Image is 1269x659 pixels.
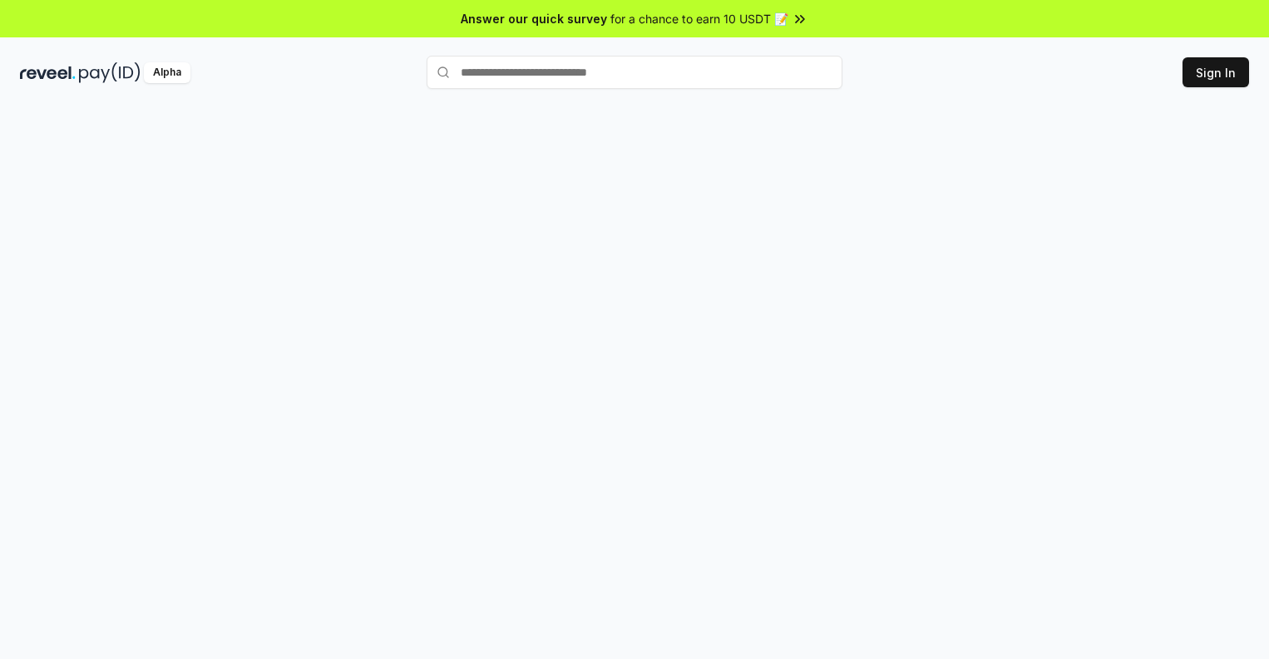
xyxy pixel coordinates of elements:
[20,62,76,83] img: reveel_dark
[461,10,607,27] span: Answer our quick survey
[1183,57,1249,87] button: Sign In
[79,62,141,83] img: pay_id
[144,62,190,83] div: Alpha
[610,10,788,27] span: for a chance to earn 10 USDT 📝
